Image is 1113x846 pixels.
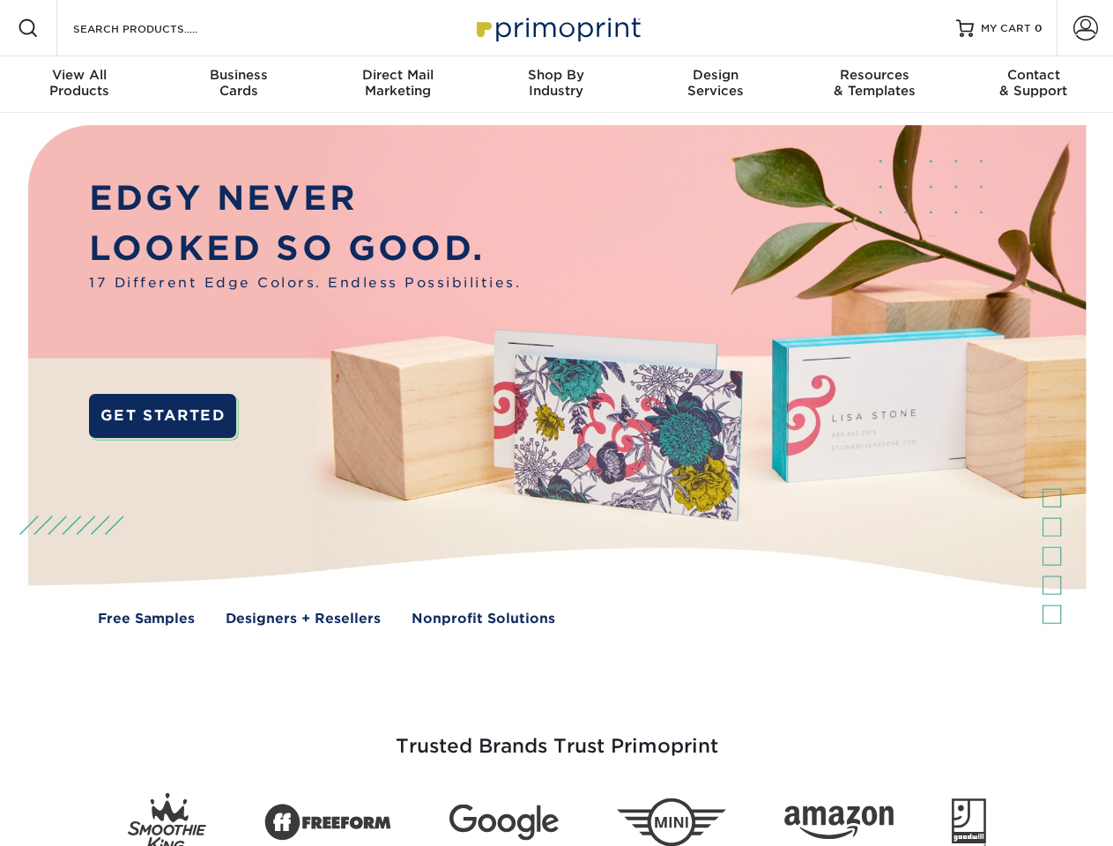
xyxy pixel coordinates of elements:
a: Free Samples [98,609,195,629]
span: Direct Mail [318,67,477,83]
a: GET STARTED [89,394,236,438]
span: 17 Different Edge Colors. Endless Possibilities. [89,273,521,293]
img: Google [449,805,559,841]
a: Nonprofit Solutions [412,609,555,629]
img: Primoprint [469,9,645,47]
a: Shop ByIndustry [477,56,635,113]
a: BusinessCards [159,56,317,113]
span: Contact [954,67,1113,83]
h3: Trusted Brands Trust Primoprint [41,693,1072,779]
a: DesignServices [636,56,795,113]
p: EDGY NEVER [89,174,521,224]
a: Direct MailMarketing [318,56,477,113]
span: MY CART [981,21,1031,36]
span: Design [636,67,795,83]
span: Shop By [477,67,635,83]
span: Resources [795,67,953,83]
div: & Templates [795,67,953,99]
div: Cards [159,67,317,99]
a: Contact& Support [954,56,1113,113]
span: Business [159,67,317,83]
a: Designers + Resellers [226,609,381,629]
div: Services [636,67,795,99]
span: 0 [1035,22,1043,34]
img: Goodwill [952,798,986,846]
img: Amazon [784,806,894,840]
div: Industry [477,67,635,99]
input: SEARCH PRODUCTS..... [71,18,243,39]
div: Marketing [318,67,477,99]
div: & Support [954,67,1113,99]
p: LOOKED SO GOOD. [89,224,521,274]
a: Resources& Templates [795,56,953,113]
